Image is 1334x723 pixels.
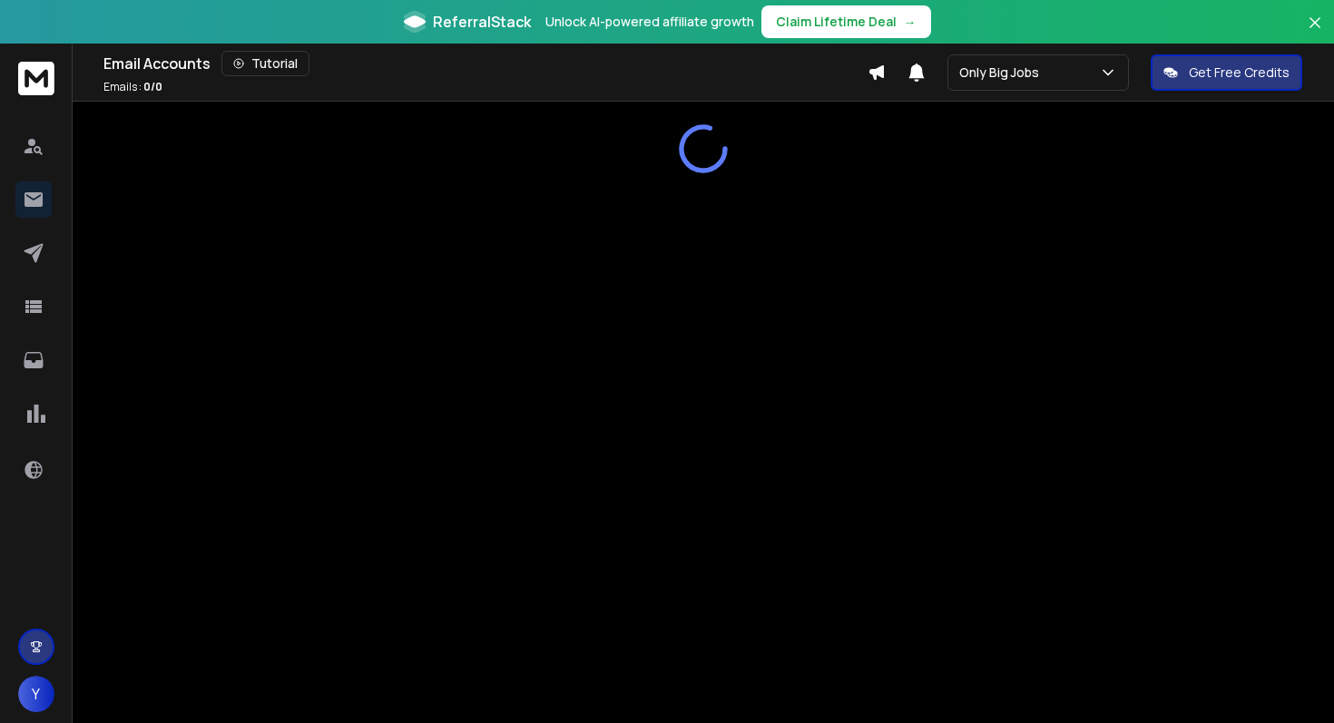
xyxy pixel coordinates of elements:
span: → [904,13,917,31]
p: Emails : [103,80,162,94]
p: Only Big Jobs [959,64,1046,82]
p: Unlock AI-powered affiliate growth [545,13,754,31]
button: Y [18,676,54,712]
span: ReferralStack [433,11,531,33]
button: Tutorial [221,51,309,76]
div: Email Accounts [103,51,868,76]
button: Claim Lifetime Deal→ [761,5,931,38]
span: 0 / 0 [143,79,162,94]
button: Get Free Credits [1151,54,1302,91]
button: Close banner [1303,11,1327,54]
p: Get Free Credits [1189,64,1290,82]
